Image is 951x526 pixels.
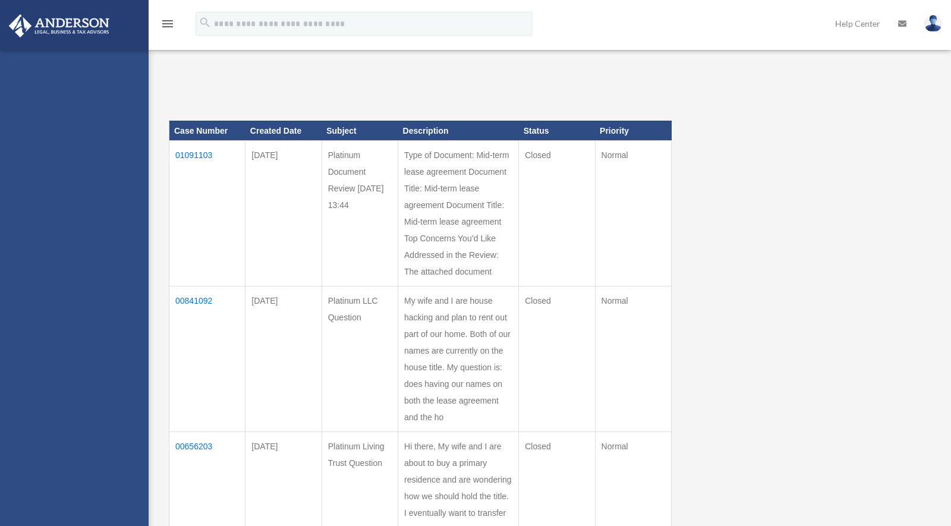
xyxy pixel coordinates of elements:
th: Status [519,121,595,141]
td: Closed [519,286,595,432]
td: Closed [519,141,595,286]
th: Description [398,121,519,141]
img: Anderson Advisors Platinum Portal [5,14,113,37]
img: User Pic [924,15,942,32]
td: 01091103 [169,141,245,286]
td: My wife and I are house hacking and plan to rent out part of our home. Both of our names are curr... [398,286,519,432]
td: [DATE] [245,141,322,286]
th: Created Date [245,121,322,141]
th: Case Number [169,121,245,141]
td: Platinum Document Review [DATE] 13:44 [322,141,398,286]
i: search [199,16,212,29]
td: Type of Document: Mid-term lease agreement Document Title: Mid-term lease agreement Document Titl... [398,141,519,286]
td: 00841092 [169,286,245,432]
th: Priority [595,121,671,141]
td: Platinum LLC Question [322,286,398,432]
i: menu [160,17,175,31]
td: Normal [595,286,671,432]
td: [DATE] [245,286,322,432]
th: Subject [322,121,398,141]
a: menu [160,21,175,31]
td: Normal [595,141,671,286]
